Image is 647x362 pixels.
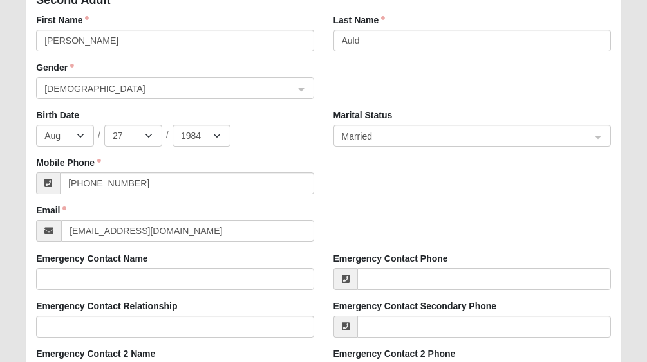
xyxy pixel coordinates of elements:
label: Emergency Contact Relationship [36,300,177,312]
label: Mobile Phone [36,156,101,169]
label: Marital Status [333,109,393,122]
span: / [98,128,100,141]
label: First Name [36,14,89,26]
label: Emergency Contact 2 Name [36,347,155,360]
label: Last Name [333,14,386,26]
span: Female [44,82,294,96]
label: Emergency Contact Phone [333,252,448,265]
label: Email [36,204,66,217]
span: / [166,128,169,141]
span: Married [342,129,579,143]
label: Gender [36,61,74,74]
label: Emergency Contact 2 Phone [333,347,456,360]
label: Birth Date [36,109,79,122]
label: Emergency Contact Name [36,252,148,265]
label: Emergency Contact Secondary Phone [333,300,497,312]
